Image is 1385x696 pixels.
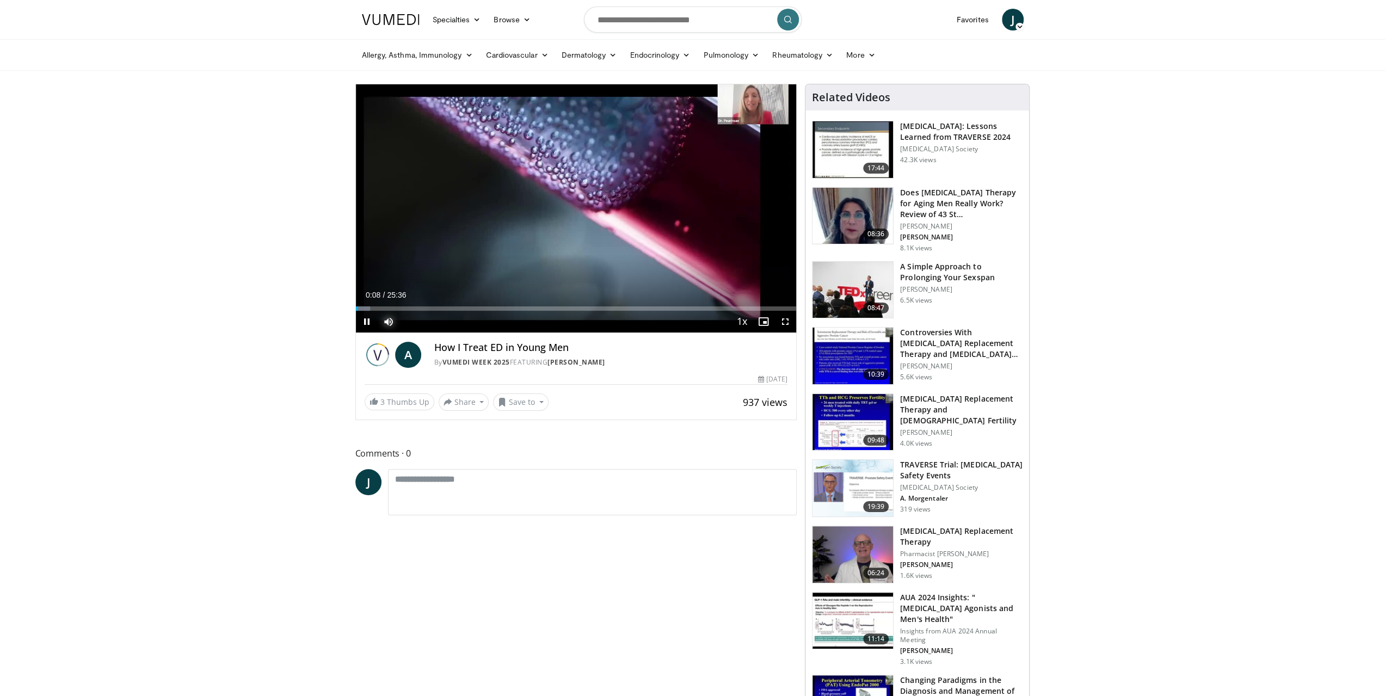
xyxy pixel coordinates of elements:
h3: Does [MEDICAL_DATA] Therapy for Aging Men Really Work? Review of 43 St… [900,187,1023,220]
p: [PERSON_NAME] [900,362,1023,371]
button: Pause [356,311,378,332]
a: 17:44 [MEDICAL_DATA]: Lessons Learned from TRAVERSE 2024 [MEDICAL_DATA] Society 42.3K views [812,121,1023,178]
h3: [MEDICAL_DATA] Replacement Therapy [900,526,1023,547]
h3: Controversies With [MEDICAL_DATA] Replacement Therapy and [MEDICAL_DATA] Can… [900,327,1023,360]
p: 4.0K views [900,439,932,448]
a: Vumedi Week 2025 [442,358,510,367]
button: Enable picture-in-picture mode [753,311,774,332]
a: 06:24 [MEDICAL_DATA] Replacement Therapy Pharmacist [PERSON_NAME] [PERSON_NAME] 1.6K views [812,526,1023,583]
a: Endocrinology [623,44,697,66]
span: 10:39 [863,369,889,380]
img: 58e29ddd-d015-4cd9-bf96-f28e303b730c.150x105_q85_crop-smart_upscale.jpg [812,394,893,451]
span: 0:08 [366,291,380,299]
img: VuMedi Logo [362,14,420,25]
p: 5.6K views [900,373,932,381]
img: 4d4bce34-7cbb-4531-8d0c-5308a71d9d6c.150x105_q85_crop-smart_upscale.jpg [812,188,893,244]
img: 418933e4-fe1c-4c2e-be56-3ce3ec8efa3b.150x105_q85_crop-smart_upscale.jpg [812,328,893,384]
a: J [355,469,381,495]
h3: [MEDICAL_DATA]: Lessons Learned from TRAVERSE 2024 [900,121,1023,143]
span: 08:47 [863,303,889,313]
a: Allergy, Asthma, Immunology [355,44,479,66]
p: 319 views [900,505,931,514]
p: 3.1K views [900,657,932,666]
div: [DATE] [758,374,787,384]
img: 1317c62a-2f0d-4360-bee0-b1bff80fed3c.150x105_q85_crop-smart_upscale.jpg [812,121,893,178]
h3: TRAVERSE Trial: [MEDICAL_DATA] Safety Events [900,459,1023,481]
a: More [840,44,882,66]
div: Progress Bar [356,306,797,311]
a: 19:39 TRAVERSE Trial: [MEDICAL_DATA] Safety Events [MEDICAL_DATA] Society A. Morgentaler 319 views [812,459,1023,517]
h3: A Simple Approach to Prolonging Your Sexspan [900,261,1023,283]
a: Browse [487,9,537,30]
p: [MEDICAL_DATA] Society [900,145,1023,153]
a: Favorites [950,9,995,30]
p: [PERSON_NAME] [900,428,1023,437]
a: 09:48 [MEDICAL_DATA] Replacement Therapy and [DEMOGRAPHIC_DATA] Fertility [PERSON_NAME] 4.0K views [812,393,1023,451]
h4: How I Treat ED in Young Men [434,342,788,354]
a: 08:36 Does [MEDICAL_DATA] Therapy for Aging Men Really Work? Review of 43 St… [PERSON_NAME] [PERS... [812,187,1023,252]
h4: Related Videos [812,91,890,104]
p: [PERSON_NAME] [900,646,1023,655]
a: A [395,342,421,368]
span: 06:24 [863,568,889,578]
a: Pulmonology [697,44,766,66]
img: e23de6d5-b3cf-4de1-8780-c4eec047bbc0.150x105_q85_crop-smart_upscale.jpg [812,526,893,583]
input: Search topics, interventions [584,7,802,33]
button: Save to [493,393,549,411]
p: 8.1K views [900,244,932,252]
span: 09:48 [863,435,889,446]
a: Cardiovascular [479,44,555,66]
p: 6.5K views [900,296,932,305]
a: Rheumatology [766,44,840,66]
a: 10:39 Controversies With [MEDICAL_DATA] Replacement Therapy and [MEDICAL_DATA] Can… [PERSON_NAME]... [812,327,1023,385]
p: 1.6K views [900,571,932,580]
p: [MEDICAL_DATA] Society [900,483,1023,492]
img: 9812f22f-d817-4923-ae6c-a42f6b8f1c21.png.150x105_q85_crop-smart_upscale.png [812,460,893,516]
a: Specialties [426,9,488,30]
img: c4bd4661-e278-4c34-863c-57c104f39734.150x105_q85_crop-smart_upscale.jpg [812,262,893,318]
span: 25:36 [387,291,406,299]
img: 4d022421-20df-4b46-86b4-3f7edf7cbfde.150x105_q85_crop-smart_upscale.jpg [812,593,893,649]
p: Pharmacist [PERSON_NAME] [900,550,1023,558]
h3: [MEDICAL_DATA] Replacement Therapy and [DEMOGRAPHIC_DATA] Fertility [900,393,1023,426]
video-js: Video Player [356,84,797,333]
span: / [383,291,385,299]
span: 937 views [743,396,787,409]
span: 11:14 [863,633,889,644]
a: 3 Thumbs Up [365,393,434,410]
span: 19:39 [863,501,889,512]
button: Playback Rate [731,311,753,332]
span: 17:44 [863,163,889,174]
a: [PERSON_NAME] [547,358,605,367]
p: [PERSON_NAME] [900,233,1023,242]
div: By FEATURING [434,358,788,367]
a: 11:14 AUA 2024 Insights: " [MEDICAL_DATA] Agonists and Men's Health" Insights from AUA 2024 Annua... [812,592,1023,666]
p: [PERSON_NAME] [900,222,1023,231]
span: 3 [380,397,385,407]
p: Insights from AUA 2024 Annual Meeting [900,627,1023,644]
button: Share [439,393,489,411]
p: [PERSON_NAME] [900,561,1023,569]
p: 42.3K views [900,156,936,164]
span: 08:36 [863,229,889,239]
p: A. Morgentaler [900,494,1023,503]
span: Comments 0 [355,446,797,460]
a: Dermatology [555,44,624,66]
h3: AUA 2024 Insights: " [MEDICAL_DATA] Agonists and Men's Health" [900,592,1023,625]
button: Mute [378,311,399,332]
img: Vumedi Week 2025 [365,342,391,368]
a: J [1002,9,1024,30]
p: [PERSON_NAME] [900,285,1023,294]
button: Fullscreen [774,311,796,332]
a: 08:47 A Simple Approach to Prolonging Your Sexspan [PERSON_NAME] 6.5K views [812,261,1023,319]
